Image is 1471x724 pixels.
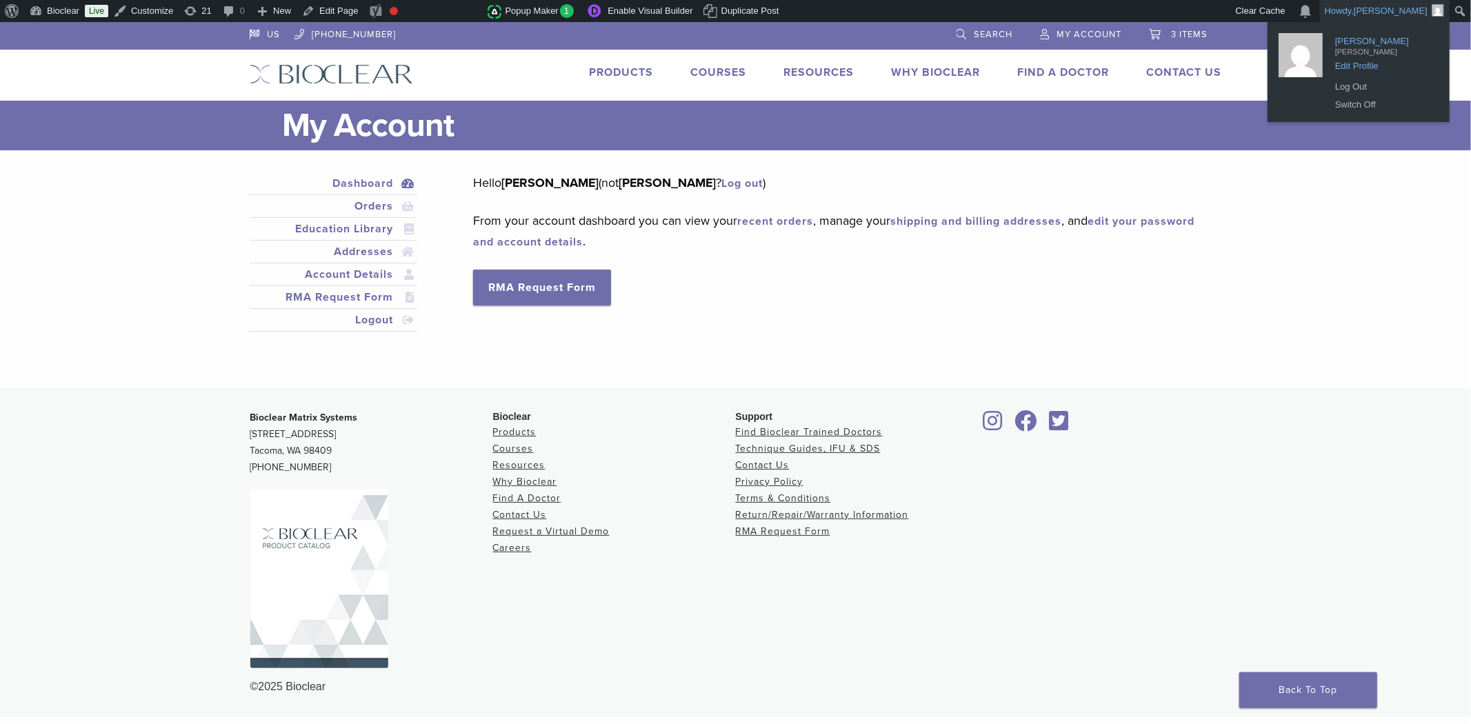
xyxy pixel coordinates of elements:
[1018,66,1110,79] a: Find A Doctor
[784,66,854,79] a: Resources
[979,419,1008,432] a: Bioclear
[473,270,611,305] a: RMA Request Form
[1172,29,1208,40] span: 3 items
[736,476,803,487] a: Privacy Policy
[85,5,108,17] a: Live
[252,221,415,237] a: Education Library
[250,412,358,423] strong: Bioclear Matrix Systems
[1041,22,1122,43] a: My Account
[294,22,397,43] a: [PHONE_NUMBER]
[736,525,830,537] a: RMA Request Form
[736,443,881,454] a: Technique Guides, IFU & SDS
[252,175,415,192] a: Dashboard
[493,476,557,487] a: Why Bioclear
[493,542,532,554] a: Careers
[390,7,398,15] div: Focus keyphrase not set
[1354,6,1428,16] span: [PERSON_NAME]
[974,29,1013,40] span: Search
[1150,22,1208,43] a: 3 items
[250,22,281,43] a: US
[1328,96,1439,114] a: Switch Off
[721,177,763,190] a: Log out
[250,410,493,476] p: [STREET_ADDRESS] Tacoma, WA 98409 [PHONE_NUMBER]
[1045,419,1074,432] a: Bioclear
[1268,22,1450,122] ul: Howdy, Tanya Copeman
[1010,419,1042,432] a: Bioclear
[493,426,537,438] a: Products
[252,266,415,283] a: Account Details
[493,525,610,537] a: Request a Virtual Demo
[493,492,561,504] a: Find A Doctor
[890,214,1061,228] a: shipping and billing addresses
[252,312,415,328] a: Logout
[957,22,1013,43] a: Search
[1147,66,1222,79] a: Contact Us
[619,175,716,190] strong: [PERSON_NAME]
[410,3,488,20] img: Views over 48 hours. Click for more Jetpack Stats.
[250,172,418,348] nav: Account pages
[892,66,981,79] a: Why Bioclear
[501,175,599,190] strong: [PERSON_NAME]
[493,411,531,422] span: Bioclear
[493,459,546,471] a: Resources
[250,678,1221,695] div: ©2025 Bioclear
[1335,55,1432,68] span: Edit Profile
[473,210,1201,252] p: From your account dashboard you can view your , manage your , and .
[283,101,1222,150] h1: My Account
[1239,672,1377,708] a: Back To Top
[252,198,415,214] a: Orders
[560,4,574,18] span: 1
[691,66,747,79] a: Courses
[250,64,413,84] img: Bioclear
[736,459,790,471] a: Contact Us
[736,492,831,504] a: Terms & Conditions
[736,411,773,422] span: Support
[736,509,909,521] a: Return/Repair/Warranty Information
[252,243,415,260] a: Addresses
[252,289,415,305] a: RMA Request Form
[736,426,883,438] a: Find Bioclear Trained Doctors
[737,214,813,228] a: recent orders
[1335,43,1432,55] span: [PERSON_NAME]
[493,443,534,454] a: Courses
[590,66,654,79] a: Products
[473,172,1201,193] p: Hello (not ? )
[1328,78,1439,96] a: Log Out
[250,490,388,668] img: Bioclear
[493,509,547,521] a: Contact Us
[1335,30,1432,43] span: [PERSON_NAME]
[1057,29,1122,40] span: My Account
